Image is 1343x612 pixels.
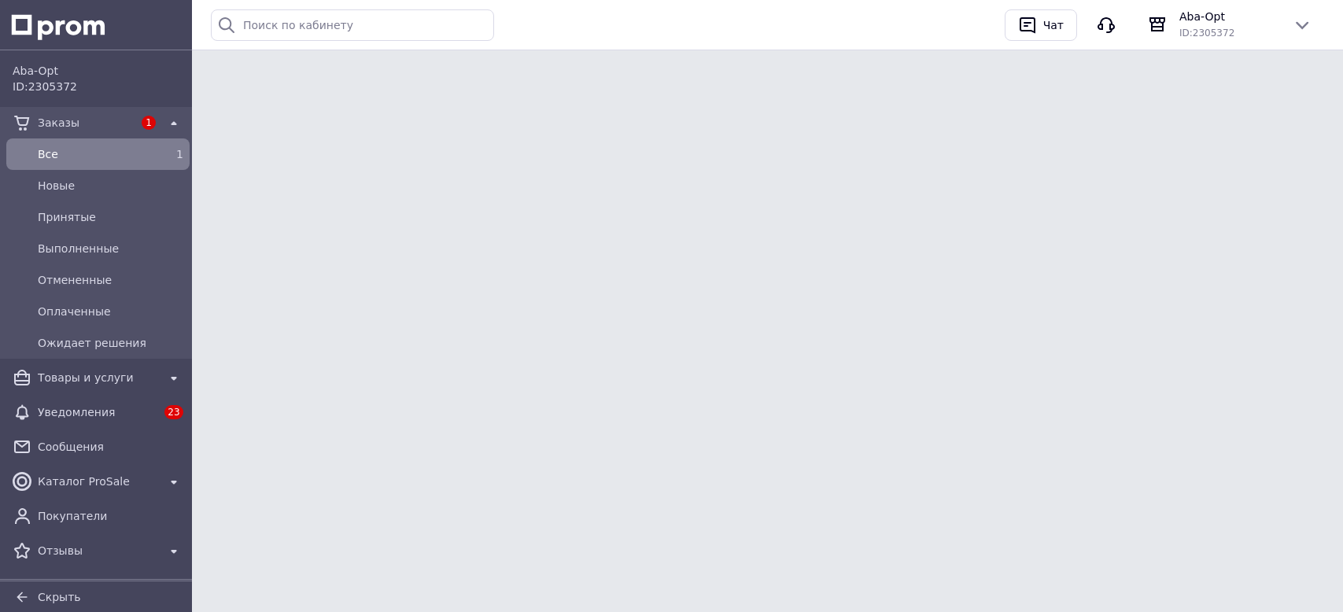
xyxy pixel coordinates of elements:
[38,146,152,162] span: Все
[38,508,183,524] span: Покупатели
[38,335,183,351] span: Ожидает решения
[176,148,183,160] span: 1
[38,439,183,455] span: Сообщения
[1040,13,1067,37] div: Чат
[38,178,183,194] span: Новые
[164,405,183,419] span: 23
[1179,28,1234,39] span: ID: 2305372
[142,116,156,130] span: 1
[13,80,77,93] span: ID: 2305372
[38,115,133,131] span: Заказы
[38,272,183,288] span: Отмененные
[38,591,81,603] span: Скрыть
[38,404,158,420] span: Уведомления
[38,209,183,225] span: Принятые
[13,63,183,79] span: Aba-Opt
[211,9,494,41] input: Поиск по кабинету
[38,370,158,385] span: Товары и услуги
[38,304,183,319] span: Оплаченные
[1005,9,1077,41] button: Чат
[38,543,158,559] span: Отзывы
[38,241,183,256] span: Выполненные
[1179,9,1280,24] span: Aba-Opt
[38,474,158,489] span: Каталог ProSale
